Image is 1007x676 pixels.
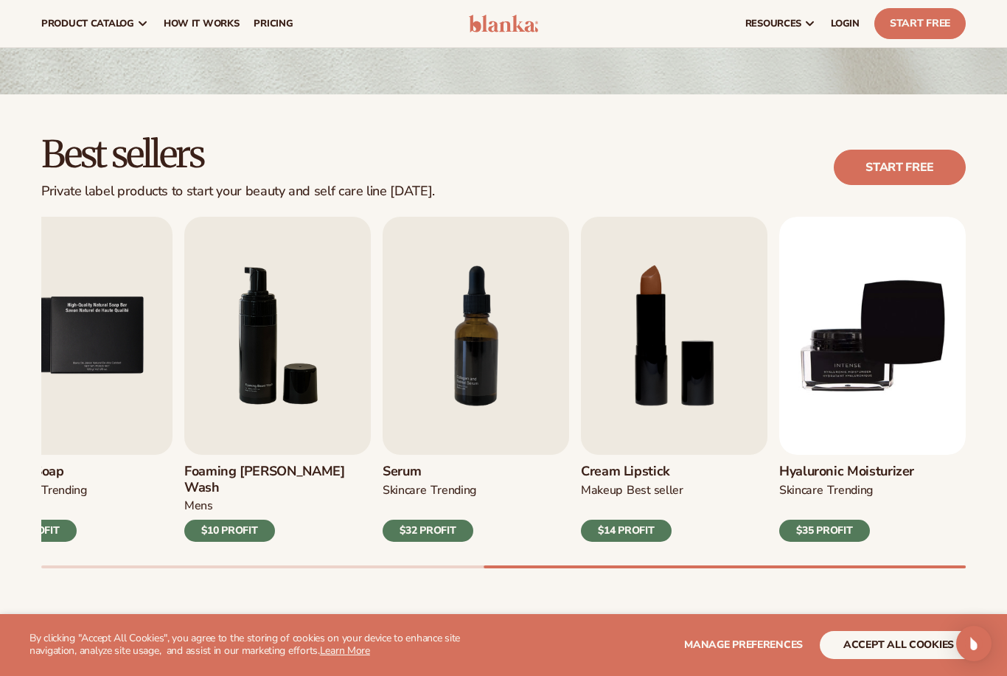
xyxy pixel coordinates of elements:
div: $14 PROFIT [581,520,672,542]
div: SKINCARE [779,483,823,514]
button: accept all cookies [820,631,978,659]
span: product catalog [41,18,134,29]
a: Learn More [320,644,370,658]
span: LOGIN [831,18,860,29]
div: SKINCARE [383,483,426,514]
a: 6 / 9 [184,217,371,542]
div: TRENDING [41,483,86,514]
div: mens [184,498,213,514]
h3: Cream Lipstick [581,464,683,480]
span: resources [745,18,801,29]
div: Private label products to start your beauty and self care line [DATE]. [41,184,435,200]
a: 9 / 9 [779,217,966,542]
p: By clicking "Accept All Cookies", you agree to the storing of cookies on your device to enhance s... [29,633,503,658]
div: TRENDING [431,483,475,514]
a: Start free [834,150,966,185]
div: MAKEUP [581,483,622,514]
h2: Best sellers [41,136,435,175]
h3: Hyaluronic moisturizer [779,464,914,480]
a: 7 / 9 [383,217,569,542]
a: 8 / 9 [581,217,767,542]
span: Manage preferences [684,638,803,652]
a: Start Free [874,8,966,39]
div: TRENDING [827,483,872,514]
img: logo [469,15,538,32]
button: Manage preferences [684,631,803,659]
h3: Serum [383,464,476,480]
span: How It Works [164,18,240,29]
div: $32 PROFIT [383,520,473,542]
div: $35 PROFIT [779,520,870,542]
div: Open Intercom Messenger [956,626,992,661]
h3: Foaming [PERSON_NAME] wash [184,464,371,495]
div: $10 PROFIT [184,520,275,542]
div: BEST SELLER [627,483,683,514]
span: pricing [254,18,293,29]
